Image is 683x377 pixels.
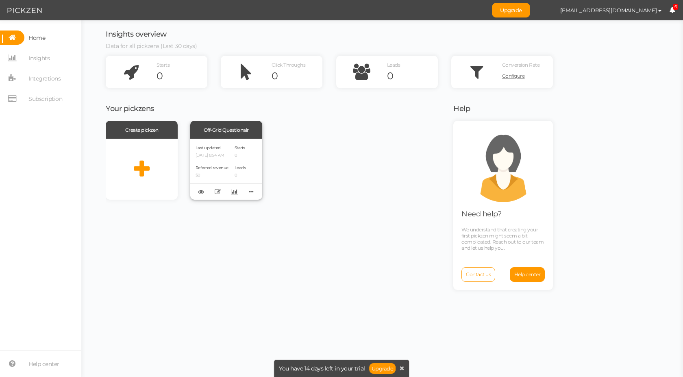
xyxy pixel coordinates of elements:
[560,7,657,13] span: [EMAIL_ADDRESS][DOMAIN_NAME]
[502,62,540,68] span: Conversion Rate
[235,153,246,158] p: 0
[28,31,45,44] span: Home
[7,6,42,15] img: Pickzen logo
[196,173,228,178] p: $0
[28,92,62,105] span: Subscription
[157,70,207,82] div: 0
[106,30,167,39] span: Insights overview
[190,139,262,200] div: Last updated [DATE] 8:54 AM Referred revenue $0 Starts 0 Leads 0
[673,4,679,10] span: 6
[196,153,228,158] p: [DATE] 8:54 AM
[552,3,669,17] button: [EMAIL_ADDRESS][DOMAIN_NAME]
[28,357,59,370] span: Help center
[461,227,544,251] span: We understand that creating your first pickzen might seem a bit complicated. Reach out to our tea...
[190,121,262,139] div: Off-Grid Questionair
[196,165,228,170] span: Referred revenue
[492,3,530,17] a: Upgrade
[235,173,246,178] p: 0
[28,52,50,65] span: Insights
[28,72,61,85] span: Integrations
[272,62,305,68] span: Click Throughs
[510,267,545,282] a: Help center
[453,104,470,113] span: Help
[279,366,365,371] span: You have 14 days left in your trial
[235,145,245,150] span: Starts
[461,209,501,218] span: Need help?
[235,165,246,170] span: Leads
[502,70,553,82] a: Configure
[106,104,154,113] span: Your pickzens
[106,42,197,50] span: Data for all pickzens (Last 30 days)
[369,363,396,374] a: Upgrade
[466,271,491,277] span: Contact us
[538,3,552,17] img: cf38076cb50324f4b2da7f0e38d9a0a1
[196,145,221,150] span: Last updated
[467,129,540,202] img: support.png
[502,73,525,79] span: Configure
[514,271,541,277] span: Help center
[125,127,159,133] span: Create pickzen
[157,62,170,68] span: Starts
[387,70,438,82] div: 0
[272,70,322,82] div: 0
[387,62,400,68] span: Leads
